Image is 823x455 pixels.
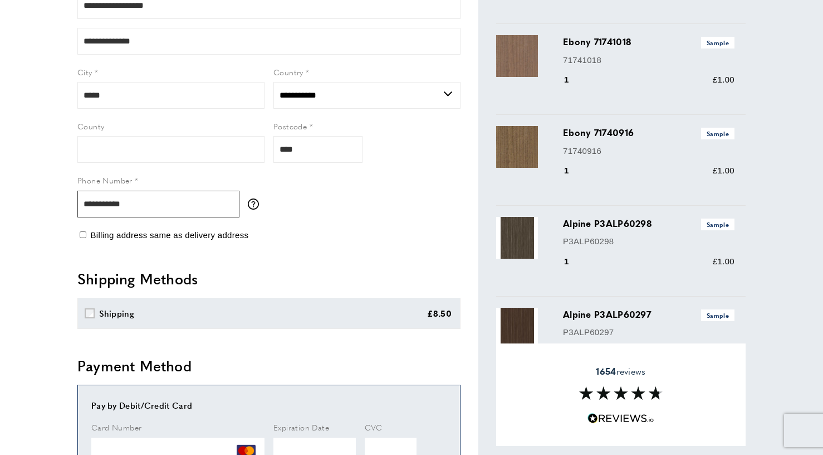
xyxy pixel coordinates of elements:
[563,144,734,158] p: 71740916
[273,422,329,433] span: Expiration Date
[563,255,585,268] div: 1
[713,256,734,266] span: £1.00
[563,126,734,139] h3: Ebony 71740916
[563,308,734,321] h3: Alpine P3ALP60297
[77,175,133,186] span: Phone Number
[563,73,585,86] div: 1
[91,422,141,433] span: Card Number
[563,164,585,177] div: 1
[563,54,734,67] p: 71741018
[90,230,248,240] span: Billing address same as delivery address
[701,37,734,49] span: Sample
[701,128,734,139] span: Sample
[713,166,734,175] span: £1.00
[248,199,264,210] button: More information
[701,219,734,230] span: Sample
[701,309,734,321] span: Sample
[80,231,86,238] input: Billing address same as delivery address
[563,217,734,230] h3: Alpine P3ALP60298
[496,308,538,350] img: Alpine P3ALP60297
[77,66,92,78] span: City
[427,307,452,320] div: £8.50
[365,422,383,433] span: CVC
[596,365,616,377] strong: 1654
[579,386,663,400] img: Reviews section
[496,217,538,259] img: Alpine P3ALP60298
[563,326,734,339] p: P3ALP60297
[91,399,447,412] div: Pay by Debit/Credit Card
[77,120,104,132] span: County
[496,126,538,168] img: Ebony 71740916
[587,413,654,424] img: Reviews.io 5 stars
[563,235,734,248] p: P3ALP60298
[99,307,134,320] div: Shipping
[596,366,645,377] span: reviews
[77,269,461,289] h2: Shipping Methods
[77,356,461,376] h2: Payment Method
[563,35,734,49] h3: Ebony 71741018
[273,120,307,132] span: Postcode
[713,75,734,84] span: £1.00
[496,35,538,77] img: Ebony 71741018
[273,66,303,78] span: Country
